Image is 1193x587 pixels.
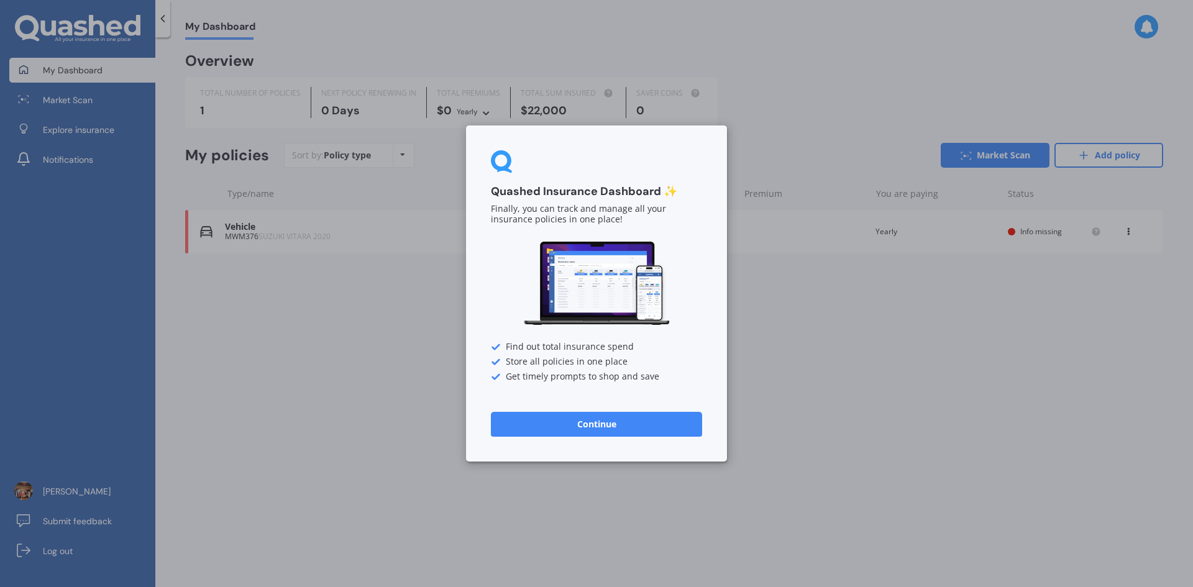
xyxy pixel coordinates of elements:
[522,240,671,327] img: Dashboard
[491,372,702,382] div: Get timely prompts to shop and save
[491,204,702,225] p: Finally, you can track and manage all your insurance policies in one place!
[491,342,702,352] div: Find out total insurance spend
[491,184,702,199] h3: Quashed Insurance Dashboard ✨
[491,412,702,437] button: Continue
[491,357,702,367] div: Store all policies in one place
